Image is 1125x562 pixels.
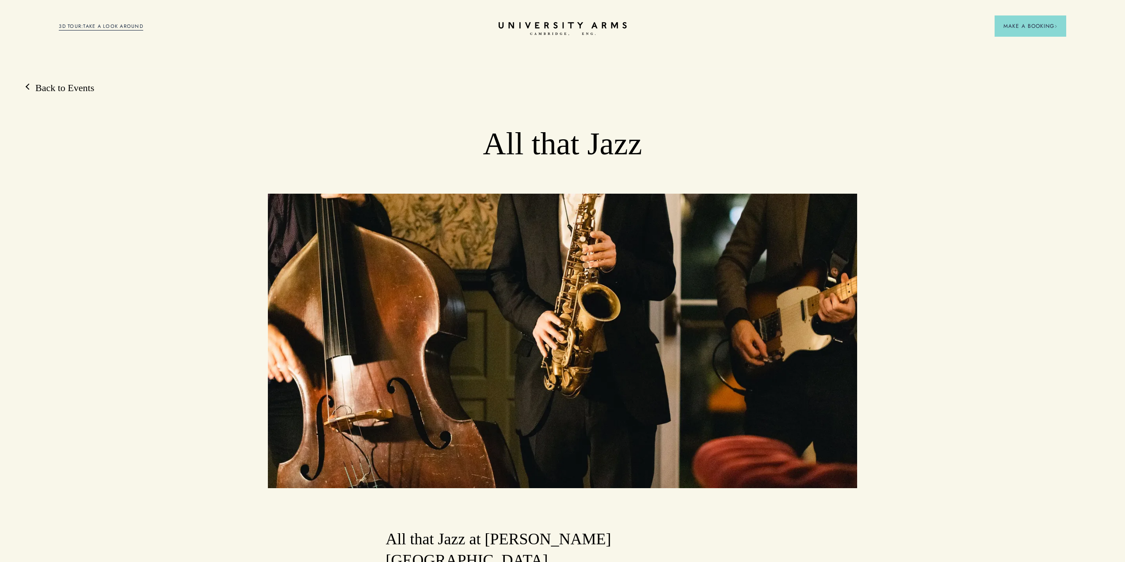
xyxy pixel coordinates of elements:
[268,194,857,489] img: image-573a15625ecc08a3a1e8ed169916b84ebf616e1d-2160x1440-jpg
[1003,22,1057,30] span: Make a Booking
[995,15,1066,37] button: Make a BookingArrow icon
[59,23,143,31] a: 3D TOUR:TAKE A LOOK AROUND
[1054,25,1057,28] img: Arrow icon
[499,22,627,36] a: Home
[327,125,798,163] h1: All that Jazz
[27,81,94,95] a: Back to Events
